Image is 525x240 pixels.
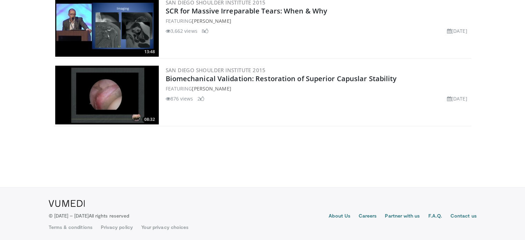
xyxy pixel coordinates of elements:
[89,213,129,219] span: All rights reserved
[192,85,231,92] a: [PERSON_NAME]
[141,224,188,231] a: Your privacy choices
[166,85,470,92] div: FEATURING
[447,95,467,102] li: [DATE]
[450,212,477,221] a: Contact us
[202,27,208,35] li: 8
[49,212,129,219] p: © [DATE] – [DATE]
[142,49,157,55] span: 13:48
[166,95,193,102] li: 876 views
[101,224,133,231] a: Privacy policy
[329,212,350,221] a: About Us
[166,6,328,16] a: SCR for Massive Irreparable Tears: When & Why
[55,66,159,124] a: 08:32
[166,67,266,74] a: San Diego Shoulder Institute 2015
[197,95,204,102] li: 2
[428,212,442,221] a: F.A.Q.
[55,66,159,124] img: 44543032-f62e-4cbf-a2cf-e706910a647f.300x170_q85_crop-smart_upscale.jpg
[166,27,197,35] li: 3,662 views
[49,224,93,231] a: Terms & conditions
[142,116,157,123] span: 08:32
[192,18,231,24] a: [PERSON_NAME]
[359,212,377,221] a: Careers
[49,200,85,207] img: VuMedi Logo
[166,17,470,25] div: FEATURING
[166,74,397,83] a: Biomechanical Validation: Restoration of Superior Capuslar Stability
[447,27,467,35] li: [DATE]
[385,212,420,221] a: Partner with us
